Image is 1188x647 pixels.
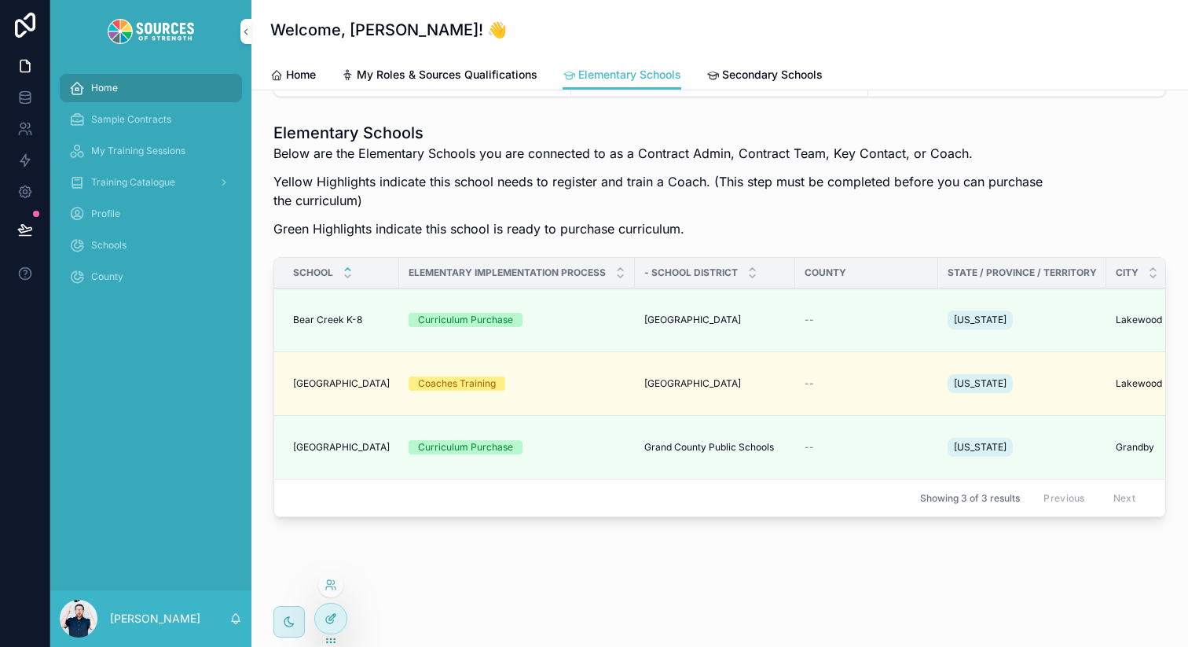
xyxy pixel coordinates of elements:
[286,67,316,83] span: Home
[270,19,507,41] h1: Welcome, [PERSON_NAME]! 👋
[805,314,814,326] span: --
[409,313,625,327] a: Curriculum Purchase
[357,67,537,83] span: My Roles & Sources Qualifications
[644,441,786,454] a: Grand County Public Schools
[91,113,171,126] span: Sample Contracts
[91,82,118,94] span: Home
[805,377,814,390] span: --
[273,219,1048,238] p: Green Highlights indicate this school is ready to purchase curriculum.
[293,267,333,279] span: School
[644,377,786,390] a: [GEOGRAPHIC_DATA]
[920,492,1020,505] span: Showing 3 of 3 results
[948,371,1097,396] a: [US_STATE]
[644,314,786,326] a: [GEOGRAPHIC_DATA]
[60,263,242,291] a: County
[578,67,681,83] span: Elementary Schools
[805,314,929,326] a: --
[644,441,774,454] span: Grand County Public Schools
[273,144,1048,163] p: Below are the Elementary Schools you are connected to as a Contract Admin, Contract Team, Key Con...
[1116,377,1162,390] span: Lakewood
[293,314,362,326] span: Bear Creek K-8
[418,313,513,327] div: Curriculum Purchase
[954,441,1006,454] span: [US_STATE]
[60,137,242,165] a: My Training Sessions
[722,67,823,83] span: Secondary Schools
[948,307,1097,333] a: [US_STATE]
[644,377,741,390] span: [GEOGRAPHIC_DATA]
[954,377,1006,390] span: [US_STATE]
[409,377,625,391] a: Coaches Training
[341,61,537,92] a: My Roles & Sources Qualifications
[1116,314,1162,326] span: Lakewood
[91,270,123,283] span: County
[293,377,390,390] a: [GEOGRAPHIC_DATA]
[418,440,513,454] div: Curriculum Purchase
[60,231,242,259] a: Schools
[60,200,242,228] a: Profile
[954,314,1006,326] span: [US_STATE]
[563,61,681,90] a: Elementary Schools
[91,176,175,189] span: Training Catalogue
[60,105,242,134] a: Sample Contracts
[293,314,390,326] a: Bear Creek K-8
[805,377,929,390] a: --
[948,267,1097,279] span: State / Province / Territory
[91,145,185,157] span: My Training Sessions
[91,239,126,252] span: Schools
[273,172,1048,210] p: Yellow Highlights indicate this school needs to register and train a Coach. (This step must be co...
[948,435,1097,460] a: [US_STATE]
[805,267,846,279] span: County
[293,441,390,454] a: [GEOGRAPHIC_DATA]
[418,377,496,391] div: Coaches Training
[706,61,823,92] a: Secondary Schools
[1116,441,1154,454] span: Grandby
[91,208,120,220] span: Profile
[805,441,814,454] span: --
[644,267,738,279] span: - School District
[50,63,251,311] div: scrollable content
[108,19,194,44] img: App logo
[60,74,242,102] a: Home
[409,440,625,454] a: Curriculum Purchase
[409,267,606,279] span: Elementary Implementation Process
[60,168,242,197] a: Training Catalogue
[805,441,929,454] a: --
[644,314,741,326] span: [GEOGRAPHIC_DATA]
[270,61,316,92] a: Home
[273,122,1048,144] h1: Elementary Schools
[1116,267,1138,279] span: City
[110,611,200,627] p: [PERSON_NAME]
